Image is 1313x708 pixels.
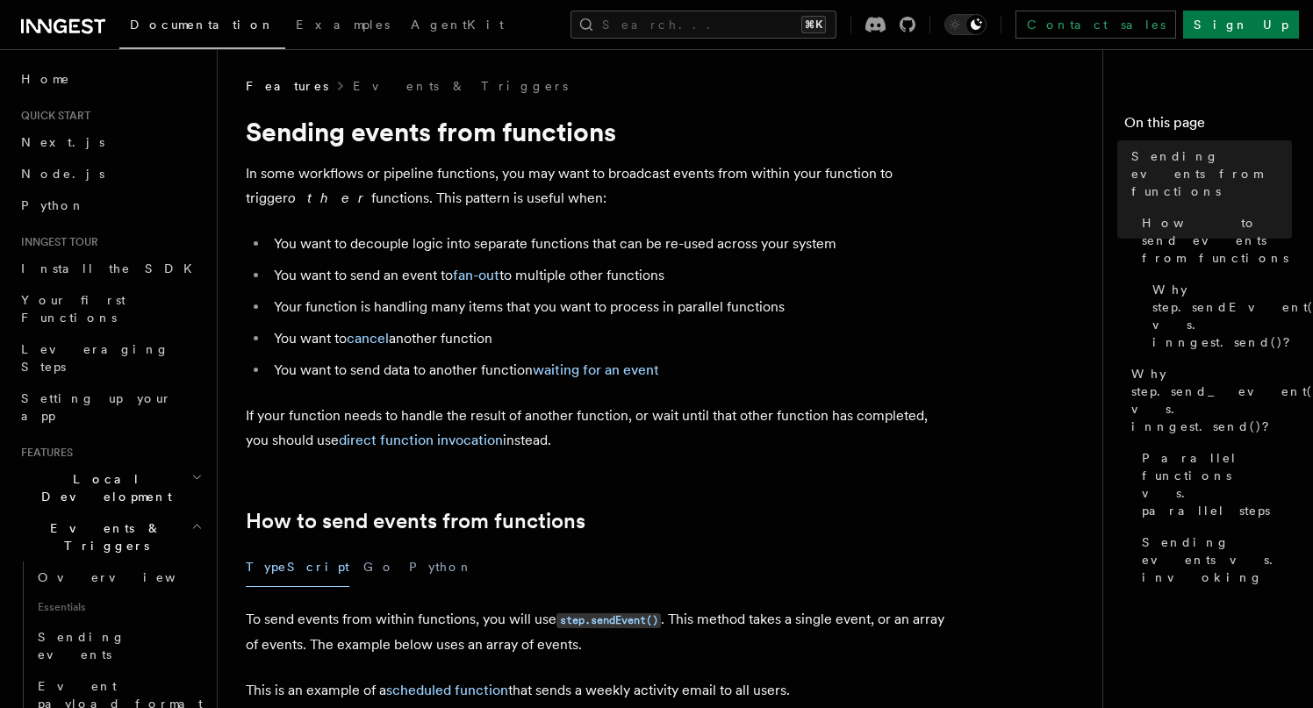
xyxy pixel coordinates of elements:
span: Next.js [21,135,104,149]
a: How to send events from functions [1135,207,1292,274]
a: Contact sales [1015,11,1176,39]
span: Local Development [14,470,191,505]
a: AgentKit [400,5,514,47]
span: Leveraging Steps [21,342,169,374]
a: Examples [285,5,400,47]
p: This is an example of a that sends a weekly activity email to all users. [246,678,948,703]
li: You want to send data to another function [269,358,948,383]
span: Features [14,446,73,460]
p: In some workflows or pipeline functions, you may want to broadcast events from within your functi... [246,161,948,211]
span: Home [21,70,70,88]
span: Python [21,198,85,212]
a: Parallel functions vs. parallel steps [1135,442,1292,526]
a: Setting up your app [14,383,206,432]
span: Quick start [14,109,90,123]
a: Leveraging Steps [14,333,206,383]
span: Documentation [130,18,275,32]
span: Node.js [21,167,104,181]
a: fan-out [453,267,499,283]
button: Toggle dark mode [944,14,987,35]
button: Events & Triggers [14,512,206,561]
button: Python [409,547,473,587]
span: Overview [38,570,219,584]
kbd: ⌘K [801,16,826,33]
a: Sending events from functions [1124,140,1292,207]
button: Go [363,547,395,587]
p: If your function needs to handle the result of another function, or wait until that other functio... [246,404,948,453]
span: Inngest tour [14,235,98,249]
a: Your first Functions [14,284,206,333]
span: Sending events from functions [1131,147,1292,200]
a: Home [14,63,206,95]
span: Events & Triggers [14,519,191,554]
a: cancel [347,330,389,347]
a: Events & Triggers [353,77,568,95]
p: To send events from within functions, you will use . This method takes a single event, or an arra... [246,607,948,657]
span: Sending events [38,630,126,662]
span: Setting up your app [21,391,172,423]
a: Documentation [119,5,285,49]
a: Sending events [31,621,206,670]
span: AgentKit [411,18,504,32]
span: Your first Functions [21,293,126,325]
a: direct function invocation [339,432,503,448]
span: Parallel functions vs. parallel steps [1142,449,1292,519]
code: step.sendEvent() [556,613,661,628]
a: How to send events from functions [246,509,585,533]
a: waiting for an event [533,361,659,378]
span: How to send events from functions [1142,214,1292,267]
span: Essentials [31,593,206,621]
a: Why step.send_event() vs. inngest.send()? [1124,358,1292,442]
span: Examples [296,18,390,32]
h1: Sending events from functions [246,116,948,147]
a: Python [14,190,206,221]
a: Why step.sendEvent() vs. inngest.send()? [1145,274,1292,358]
button: Search...⌘K [570,11,836,39]
a: scheduled function [386,682,508,698]
span: Features [246,77,328,95]
li: You want to decouple logic into separate functions that can be re-used across your system [269,232,948,256]
button: Local Development [14,463,206,512]
a: step.sendEvent() [556,611,661,627]
a: Overview [31,561,206,593]
span: Sending events vs. invoking [1142,533,1292,586]
a: Next.js [14,126,206,158]
li: Your function is handling many items that you want to process in parallel functions [269,295,948,319]
li: You want to another function [269,326,948,351]
li: You want to send an event to to multiple other functions [269,263,948,288]
button: TypeScript [246,547,349,587]
a: Sending events vs. invoking [1135,526,1292,593]
h4: On this page [1124,112,1292,140]
a: Install the SDK [14,253,206,284]
a: Node.js [14,158,206,190]
em: other [288,190,371,206]
span: Install the SDK [21,261,203,275]
a: Sign Up [1183,11,1299,39]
